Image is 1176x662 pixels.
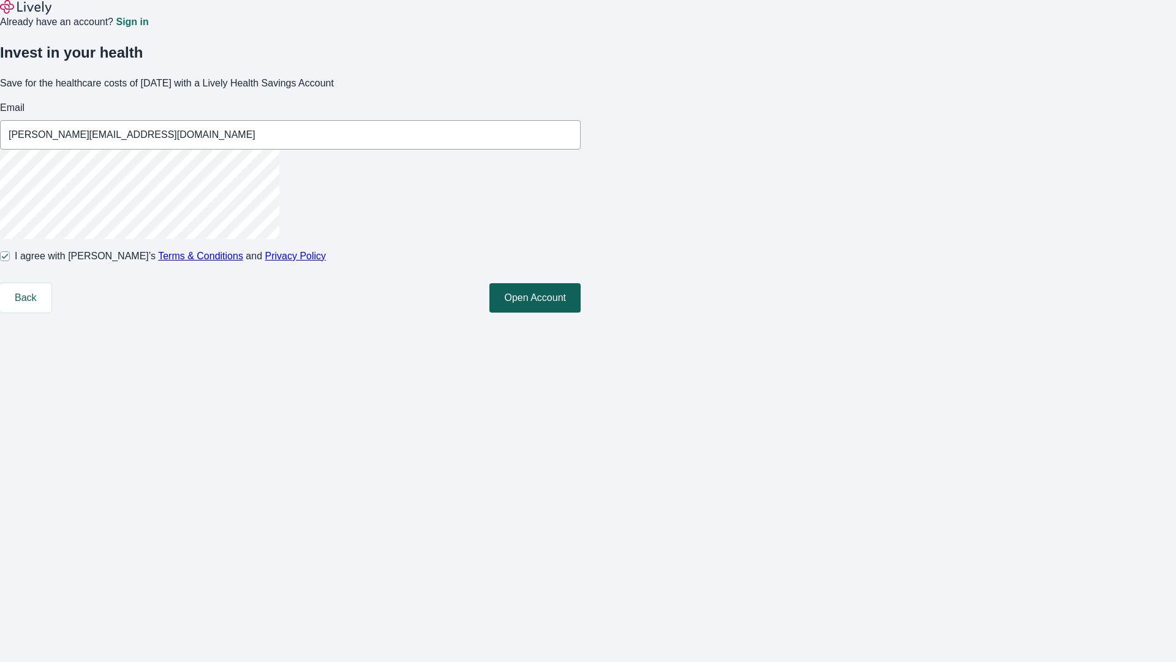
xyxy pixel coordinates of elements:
[116,17,148,27] a: Sign in
[158,251,243,261] a: Terms & Conditions
[15,249,326,264] span: I agree with [PERSON_NAME]’s and
[265,251,326,261] a: Privacy Policy
[489,283,581,313] button: Open Account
